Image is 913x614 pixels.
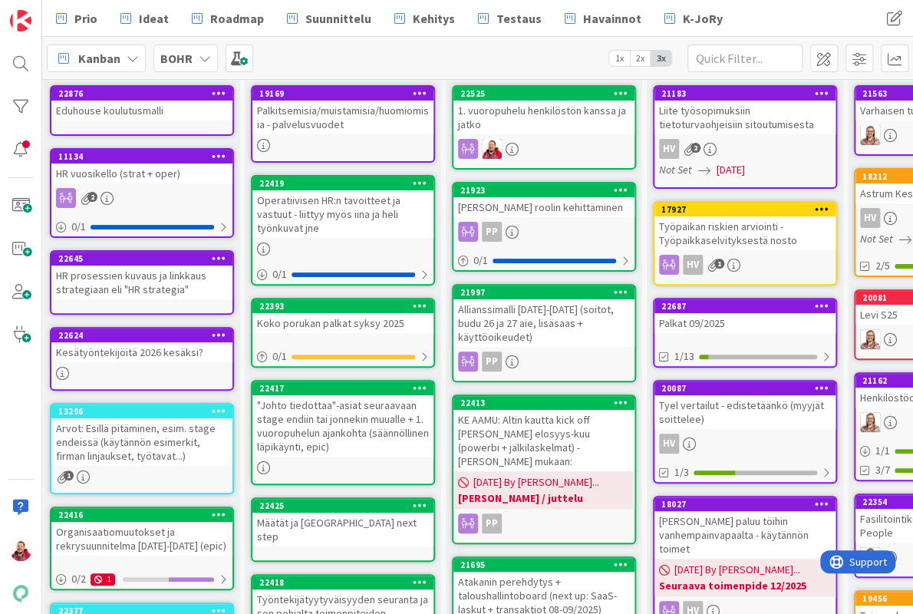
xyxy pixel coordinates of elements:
[875,443,890,459] span: 1 / 1
[609,51,630,66] span: 1x
[460,398,634,408] div: 22413
[252,381,433,457] div: 22417"Johto tiedottaa"-asiat seuraavaan stage endiin tai jonnekin muualle + 1. vuoropuhelun ajank...
[385,5,464,32] a: Kehitys
[78,49,120,68] span: Kanban
[453,183,634,197] div: 21923
[687,45,803,72] input: Quick Filter...
[58,253,232,264] div: 22645
[482,139,502,159] img: JS
[51,252,232,299] div: 22645HR prosessien kuvaus ja linkkaus strategiaan eli "HR strategia"
[91,573,115,586] div: 1
[111,5,178,32] a: Ideat
[51,342,232,362] div: Kesätyöntekijöitä 2026 kesäksi?
[139,9,169,28] span: Ideat
[460,185,634,196] div: 21923
[460,88,634,99] div: 22525
[51,404,232,466] div: 13296Arvot: Esillä pitäminen, esim. stage endeissä (käytännön esimerkit, firman linjaukset, työta...
[259,178,433,189] div: 22419
[654,203,836,250] div: 17927Työpaikan riskien arviointi - Työpaikkaselvityksestä nosto
[453,513,634,533] div: PP
[272,348,287,365] span: 0 / 1
[473,253,488,269] span: 0 / 1
[251,175,435,286] a: 22419Operatiivisen HR:n tavoitteet ja vastuut - liittyy myös iina ja heli työnkuvat jne0/1
[860,412,880,432] img: IH
[58,406,232,417] div: 13296
[50,327,234,391] a: 22624Kesätyöntekijöitä 2026 kesäksi?
[251,85,435,163] a: 19169Palkitsemisia/muistamisia/huomiomisia - palvelusvuodet
[654,497,836,559] div: 18027[PERSON_NAME] paluu töihin vanhempainvapaalta - käytännön toimet
[71,219,86,235] span: 0 / 1
[653,380,837,484] a: 20087Tyel vertailut - edistetäänkö (myyjät soittelee)HV1/3
[659,163,692,177] i: Not Set
[655,5,732,32] a: K-JoRy
[47,5,107,32] a: Prio
[452,182,636,272] a: 21923[PERSON_NAME] roolin kehittäminenPP0/1
[714,259,724,269] span: 1
[51,522,232,556] div: Organisaatiomuutokset ja rekrysuunnitelma [DATE]-[DATE] (epic)
[473,474,599,490] span: [DATE] By [PERSON_NAME]...
[661,301,836,312] div: 22687
[51,163,232,183] div: HR vuosikello (strat + oper)
[654,381,836,429] div: 20087Tyel vertailut - edistetäänkö (myyjät soittelee)
[653,201,837,286] a: 17927Työpaikan riskien arviointi - Työpaikkaselvityksestä nostoHV
[259,500,433,511] div: 22425
[50,507,234,590] a: 22416Organisaatiomuutokset ja rekrysuunnitelma [DATE]-[DATE] (epic)0/21
[860,125,880,145] img: IH
[653,85,837,189] a: 21183Liite työsopimuksiin tietoturvaohjeisiin sitoutumisestaHVNot Set[DATE]
[51,266,232,299] div: HR prosessien kuvaus ja linkkaus strategiaan eli "HR strategia"
[160,51,193,66] b: BOHR
[259,383,433,394] div: 22417
[272,266,287,282] span: 0 / 1
[58,330,232,341] div: 22624
[453,101,634,134] div: 1. vuoropuhelu henkilöstön kanssa ja jatko
[659,434,679,454] div: HV
[278,5,381,32] a: Suunnittelu
[252,190,433,238] div: Operatiivisen HR:n tavoitteet ja vastuut - liittyy myös iina ja heli työnkuvat jne
[252,499,433,546] div: 22425Määtät ja [GEOGRAPHIC_DATA] next step
[654,216,836,250] div: Työpaikan riskien arviointi - Työpaikkaselvityksestä nosto
[717,162,745,178] span: [DATE]
[453,87,634,134] div: 225251. vuoropuhelu henkilöstön kanssa ja jatko
[252,177,433,190] div: 22419
[252,313,433,333] div: Koko porukan palkat syksy 2025
[654,203,836,216] div: 17927
[496,9,542,28] span: Testaus
[654,434,836,454] div: HV
[654,299,836,333] div: 22687Palkat 09/2025
[51,418,232,466] div: Arvot: Esillä pitäminen, esim. stage endeissä (käytännön esimerkit, firman linjaukset, työtavat...)
[252,265,433,284] div: 0/1
[453,410,634,471] div: KE AAMU: Altin kautta kick off [PERSON_NAME] elosyys-kuu (powerbi + jälkilaskelmat) - [PERSON_NAM...
[252,177,433,238] div: 22419Operatiivisen HR:n tavoitteet ja vastuut - liittyy myös iina ja heli työnkuvat jne
[860,547,880,567] img: IH
[251,298,435,368] a: 22393Koko porukan palkat syksy 20250/1
[51,508,232,522] div: 22416
[653,298,837,368] a: 22687Palkat 09/20251/13
[691,143,700,153] span: 2
[74,9,97,28] span: Prio
[654,395,836,429] div: Tyel vertailut - edistetäänkö (myyjät soittelee)
[10,10,31,31] img: Visit kanbanzone.com
[860,232,893,246] i: Not Set
[252,87,433,134] div: 19169Palkitsemisia/muistamisia/huomiomisia - palvelusvuodet
[458,490,630,506] b: [PERSON_NAME] / juttelu
[51,150,232,183] div: 11134HR vuosikello (strat + oper)
[210,9,264,28] span: Roadmap
[51,150,232,163] div: 11134
[64,470,74,480] span: 1
[251,497,435,562] a: 22425Määtät ja [GEOGRAPHIC_DATA] next step
[50,148,234,238] a: 11134HR vuosikello (strat + oper)0/1
[654,511,836,559] div: [PERSON_NAME] paluu töihin vanhempainvapaalta - käytännön toimet
[51,101,232,120] div: Eduhouse koulutusmalli
[860,329,880,349] img: IH
[661,499,836,510] div: 18027
[452,284,636,382] a: 21997Allianssimalli [DATE]-[DATE] (soitot, budu 26 ja 27 aie, lisäsaas + käyttöoikeudet)PP
[654,87,836,101] div: 21183
[453,87,634,101] div: 22525
[453,558,634,572] div: 21695
[482,352,502,371] div: PP
[413,9,455,28] span: Kehitys
[251,380,435,485] a: 22417"Johto tiedottaa"-asiat seuraavaan stage endiin tai jonnekin muualle + 1. vuoropuhelun ajank...
[453,286,634,347] div: 21997Allianssimalli [DATE]-[DATE] (soitot, budu 26 ja 27 aie, lisäsaas + käyttöoikeudet)
[51,328,232,362] div: 22624Kesätyöntekijöitä 2026 kesäksi?
[51,404,232,418] div: 13296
